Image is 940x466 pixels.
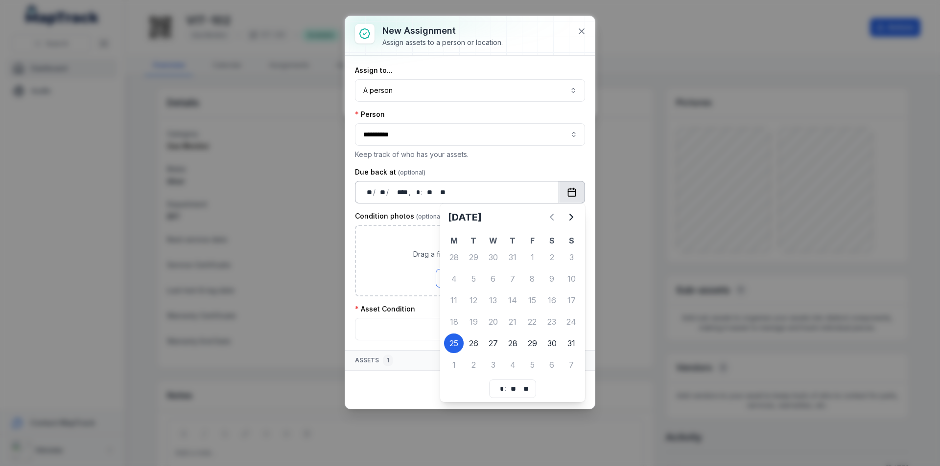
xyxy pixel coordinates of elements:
[522,333,542,353] div: Friday 29 August 2025
[503,235,522,246] th: T
[464,247,483,267] div: Tuesday 29 July 2025
[562,247,581,267] div: 3
[444,355,464,375] div: 1
[355,150,585,159] p: Keep track of who has your assets.
[503,290,522,310] div: 14
[355,66,393,75] label: Assign to...
[464,269,483,288] div: 5
[483,269,503,288] div: Wednesday 6 August 2025
[542,235,562,246] th: S
[562,355,581,375] div: 7
[542,247,562,267] div: 2
[522,290,542,310] div: Friday 15 August 2025
[503,355,522,375] div: Thursday 4 September 2025
[444,247,464,267] div: Monday 28 July 2025
[562,312,581,332] div: Sunday 24 August 2025
[363,187,373,197] div: day,
[542,269,562,288] div: 9
[355,123,585,146] input: assignment-add:person-label
[355,110,385,119] label: Person
[355,211,444,221] label: Condition photos
[382,24,503,38] h3: New assignment
[444,207,581,376] div: August 2025
[505,384,507,394] div: :
[483,290,503,310] div: Wednesday 13 August 2025
[542,207,562,227] button: Previous
[383,355,393,366] div: 1
[522,355,542,375] div: Friday 5 September 2025
[409,187,412,197] div: ,
[444,333,464,353] div: Today, Monday 25 August 2025 selected, First available date
[412,187,422,197] div: hour,
[542,290,562,310] div: Saturday 16 August 2025
[562,247,581,267] div: Sunday 3 August 2025
[522,355,542,375] div: 5
[483,312,503,332] div: Wednesday 20 August 2025
[444,269,464,288] div: Monday 4 August 2025
[542,312,562,332] div: 23
[376,187,386,197] div: month,
[464,235,483,246] th: T
[483,355,503,375] div: 3
[542,247,562,267] div: Saturday 2 August 2025
[464,312,483,332] div: 19
[562,333,581,353] div: 31
[503,247,522,267] div: Thursday 31 July 2025
[464,333,483,353] div: Tuesday 26 August 2025
[522,269,542,288] div: Friday 8 August 2025
[444,269,464,288] div: 4
[435,187,446,197] div: am/pm,
[444,312,464,332] div: Monday 18 August 2025
[483,355,503,375] div: Wednesday 3 September 2025
[562,290,581,310] div: Sunday 17 August 2025
[390,187,408,197] div: year,
[522,312,542,332] div: 22
[562,235,581,246] th: S
[559,181,585,203] button: Calendar
[483,235,503,246] th: W
[542,355,562,375] div: 6
[542,269,562,288] div: Saturday 9 August 2025
[542,333,562,353] div: Saturday 30 August 2025
[503,269,522,288] div: 7
[444,333,464,353] div: 25
[444,247,464,267] div: 28
[522,290,542,310] div: 15
[373,187,376,197] div: /
[562,207,581,227] button: Next
[464,333,483,353] div: 26
[522,247,542,267] div: Friday 1 August 2025
[522,333,542,353] div: 29
[503,333,522,353] div: 28
[562,290,581,310] div: 17
[542,290,562,310] div: 16
[464,312,483,332] div: Tuesday 19 August 2025
[464,290,483,310] div: 12
[444,290,464,310] div: 11
[413,249,527,259] span: Drag a file here, or click to browse.
[464,269,483,288] div: Tuesday 5 August 2025
[542,333,562,353] div: 30
[522,312,542,332] div: Friday 22 August 2025
[522,269,542,288] div: 8
[483,312,503,332] div: 20
[444,207,581,398] div: Calendar
[542,312,562,332] div: Saturday 23 August 2025
[503,269,522,288] div: Thursday 7 August 2025
[483,333,503,353] div: Wednesday 27 August 2025
[464,355,483,375] div: Tuesday 2 September 2025
[562,333,581,353] div: Sunday 31 August 2025
[464,247,483,267] div: 29
[444,235,464,246] th: M
[382,38,503,47] div: Assign assets to a person or location.
[503,333,522,353] div: Thursday 28 August 2025
[483,247,503,267] div: Wednesday 30 July 2025
[464,290,483,310] div: Tuesday 12 August 2025
[444,312,464,332] div: 18
[355,304,415,314] label: Asset Condition
[503,312,522,332] div: 21
[522,235,542,246] th: F
[483,290,503,310] div: 13
[483,269,503,288] div: 6
[542,355,562,375] div: Saturday 6 September 2025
